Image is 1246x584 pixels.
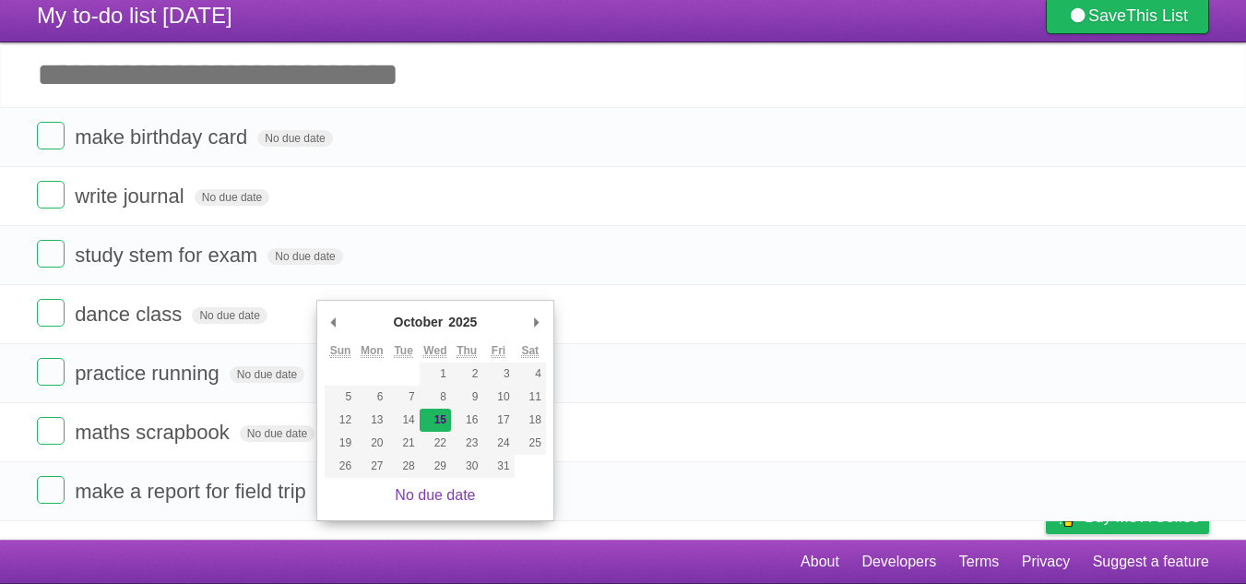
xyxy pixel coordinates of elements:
button: 22 [420,432,451,455]
button: 1 [420,363,451,386]
span: No due date [267,248,342,265]
button: 13 [356,409,387,432]
abbr: Sunday [330,344,351,358]
abbr: Friday [492,344,505,358]
button: 11 [515,386,546,409]
button: 16 [451,409,482,432]
button: 10 [482,386,514,409]
span: dance class [75,303,186,326]
label: Done [37,476,65,504]
button: 5 [325,386,356,409]
button: 19 [325,432,356,455]
a: Terms [959,544,1000,579]
button: 30 [451,455,482,478]
span: No due date [240,425,314,442]
span: write journal [75,185,189,208]
button: 6 [356,386,387,409]
span: make birthday card [75,125,252,149]
abbr: Tuesday [394,344,412,358]
button: 4 [515,363,546,386]
a: No due date [395,487,475,503]
button: 21 [387,432,419,455]
button: 31 [482,455,514,478]
button: 20 [356,432,387,455]
button: 24 [482,432,514,455]
button: 2 [451,363,482,386]
button: 12 [325,409,356,432]
button: 26 [325,455,356,478]
a: Developers [861,544,936,579]
button: Previous Month [325,308,343,336]
span: My to-do list [DATE] [37,3,232,28]
span: practice running [75,362,224,385]
span: No due date [230,366,304,383]
span: No due date [257,130,332,147]
button: 3 [482,363,514,386]
span: No due date [192,307,267,324]
label: Done [37,358,65,386]
button: 23 [451,432,482,455]
button: 25 [515,432,546,455]
button: 17 [482,409,514,432]
label: Done [37,299,65,327]
label: Done [37,417,65,445]
button: 29 [420,455,451,478]
button: 7 [387,386,419,409]
button: 18 [515,409,546,432]
button: 8 [420,386,451,409]
a: About [801,544,839,579]
button: 15 [420,409,451,432]
span: maths scrapbook [75,421,234,444]
span: Buy me a coffee [1085,501,1200,533]
abbr: Thursday [457,344,477,358]
a: Privacy [1022,544,1070,579]
button: 28 [387,455,419,478]
abbr: Saturday [521,344,539,358]
span: study stem for exam [75,244,262,267]
button: 27 [356,455,387,478]
abbr: Monday [361,344,384,358]
label: Done [37,181,65,209]
div: 2025 [445,308,480,336]
button: 9 [451,386,482,409]
span: make a report for field trip [75,480,311,503]
button: 14 [387,409,419,432]
a: Suggest a feature [1093,544,1209,579]
div: October [391,308,446,336]
label: Done [37,122,65,149]
button: Next Month [528,308,546,336]
abbr: Wednesday [423,344,446,358]
b: This List [1126,6,1188,25]
span: No due date [195,189,269,206]
label: Done [37,240,65,268]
